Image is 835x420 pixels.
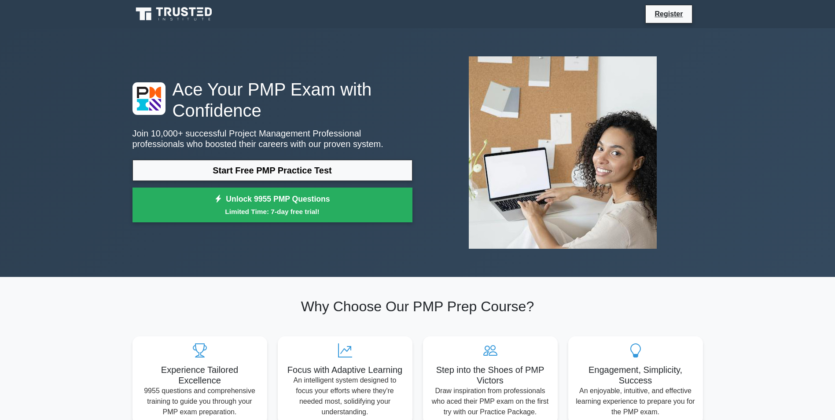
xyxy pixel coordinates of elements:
[430,365,551,386] h5: Step into the Shoes of PMP Victors
[132,298,703,315] h2: Why Choose Our PMP Prep Course?
[140,386,260,417] p: 9955 questions and comprehensive training to guide you through your PMP exam preparation.
[132,188,412,223] a: Unlock 9955 PMP QuestionsLimited Time: 7-day free trial!
[285,365,405,375] h5: Focus with Adaptive Learning
[132,79,412,121] h1: Ace Your PMP Exam with Confidence
[649,8,688,19] a: Register
[575,365,696,386] h5: Engagement, Simplicity, Success
[140,365,260,386] h5: Experience Tailored Excellence
[430,386,551,417] p: Draw inspiration from professionals who aced their PMP exam on the first try with our Practice Pa...
[575,386,696,417] p: An enjoyable, intuitive, and effective learning experience to prepare you for the PMP exam.
[143,206,401,217] small: Limited Time: 7-day free trial!
[132,128,412,149] p: Join 10,000+ successful Project Management Professional professionals who boosted their careers w...
[132,160,412,181] a: Start Free PMP Practice Test
[285,375,405,417] p: An intelligent system designed to focus your efforts where they're needed most, solidifying your ...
